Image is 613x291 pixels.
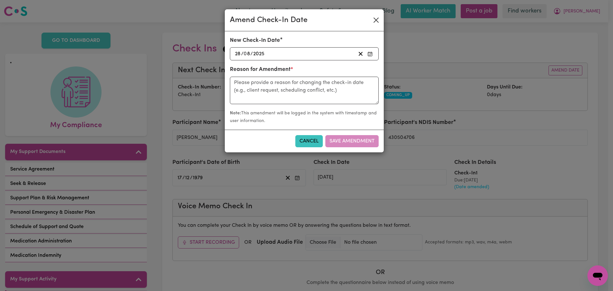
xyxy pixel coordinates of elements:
label: New Check-In Date [230,36,280,45]
input: ---- [253,50,265,58]
button: Close [371,15,381,25]
input: -- [244,50,250,58]
div: Amend Check-In Date [230,14,307,26]
strong: Note: [230,111,241,116]
label: Reason for Amendment [230,65,293,74]
span: / [241,51,244,57]
small: This amendment will be logged in the system with timestamp and user information. [230,111,377,123]
button: Cancel [295,135,323,147]
input: -- [235,50,241,58]
iframe: Button to launch messaging window [587,265,608,286]
span: 0 [244,51,247,57]
span: / [250,51,253,57]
